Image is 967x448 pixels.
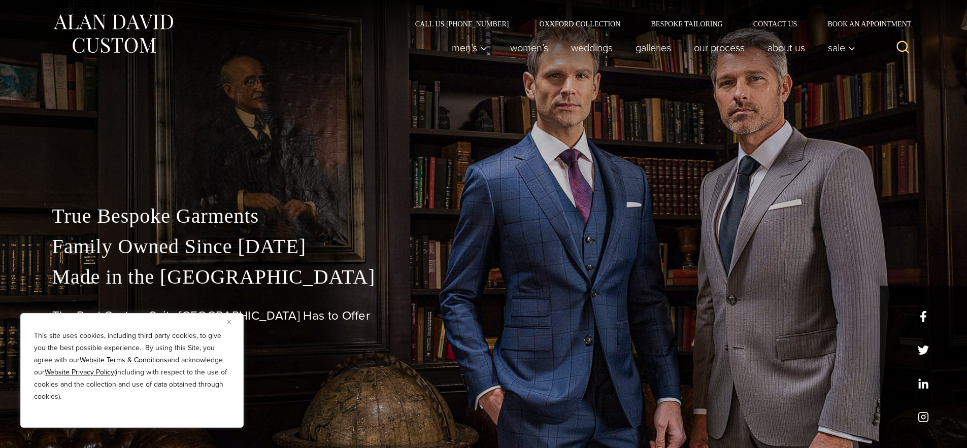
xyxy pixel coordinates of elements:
[559,38,624,58] a: weddings
[440,38,860,58] nav: Primary Navigation
[52,201,915,292] p: True Bespoke Garments Family Owned Since [DATE] Made in the [GEOGRAPHIC_DATA]
[227,320,231,324] img: Close
[891,36,915,60] button: View Search Form
[756,38,816,58] a: About Us
[524,20,636,27] a: Oxxford Collection
[812,20,915,27] a: Book an Appointment
[45,367,114,377] a: Website Privacy Policy
[400,20,915,27] nav: Secondary Navigation
[52,11,174,56] img: Alan David Custom
[452,43,487,53] span: Men’s
[498,38,559,58] a: Women’s
[227,316,239,328] button: Close
[400,20,524,27] a: Call Us [PHONE_NUMBER]
[624,38,682,58] a: Galleries
[738,20,813,27] a: Contact Us
[682,38,756,58] a: Our Process
[34,330,230,403] p: This site uses cookies, including third party cookies, to give you the best possible experience. ...
[636,20,738,27] a: Bespoke Tailoring
[828,43,855,53] span: Sale
[52,308,915,323] h1: The Best Custom Suits [GEOGRAPHIC_DATA] Has to Offer
[80,355,168,365] a: Website Terms & Conditions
